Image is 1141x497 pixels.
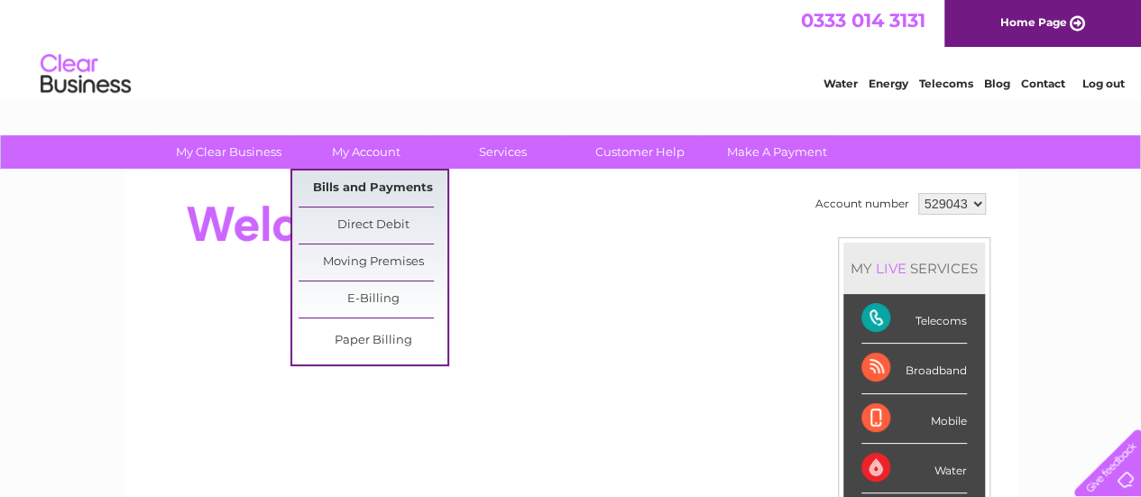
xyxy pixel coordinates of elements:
[1081,77,1124,90] a: Log out
[984,77,1010,90] a: Blog
[919,77,973,90] a: Telecoms
[299,207,447,244] a: Direct Debit
[299,323,447,359] a: Paper Billing
[40,47,132,102] img: logo.png
[843,243,985,294] div: MY SERVICES
[291,135,440,169] a: My Account
[861,394,967,444] div: Mobile
[872,260,910,277] div: LIVE
[824,77,858,90] a: Water
[299,170,447,207] a: Bills and Payments
[811,189,914,219] td: Account number
[861,444,967,493] div: Water
[703,135,851,169] a: Make A Payment
[566,135,714,169] a: Customer Help
[861,294,967,344] div: Telecoms
[299,244,447,281] a: Moving Premises
[869,77,908,90] a: Energy
[428,135,577,169] a: Services
[801,9,925,32] a: 0333 014 3131
[861,344,967,393] div: Broadband
[1021,77,1065,90] a: Contact
[299,281,447,318] a: E-Billing
[154,135,303,169] a: My Clear Business
[145,10,998,87] div: Clear Business is a trading name of Verastar Limited (registered in [GEOGRAPHIC_DATA] No. 3667643...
